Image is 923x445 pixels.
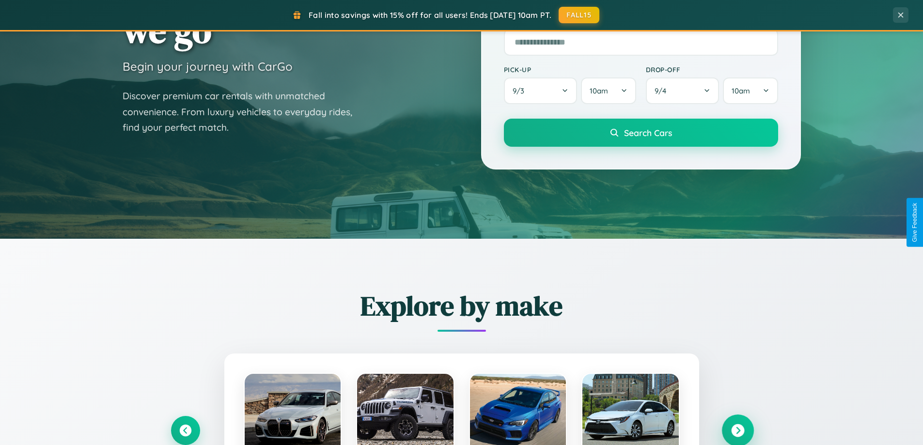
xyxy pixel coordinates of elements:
button: FALL15 [559,7,599,23]
button: 10am [723,77,778,104]
span: Fall into savings with 15% off for all users! Ends [DATE] 10am PT. [309,10,551,20]
span: Search Cars [624,127,672,138]
span: 9 / 3 [513,86,529,95]
label: Pick-up [504,65,636,74]
h2: Explore by make [171,287,752,324]
button: 10am [581,77,636,104]
span: 9 / 4 [655,86,671,95]
button: 9/4 [646,77,720,104]
h3: Begin your journey with CarGo [123,59,293,74]
button: Search Cars [504,119,778,147]
label: Drop-off [646,65,778,74]
p: Discover premium car rentals with unmatched convenience. From luxury vehicles to everyday rides, ... [123,88,365,136]
span: 10am [732,86,750,95]
button: 9/3 [504,77,578,104]
div: Give Feedback [911,203,918,242]
span: 10am [590,86,608,95]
